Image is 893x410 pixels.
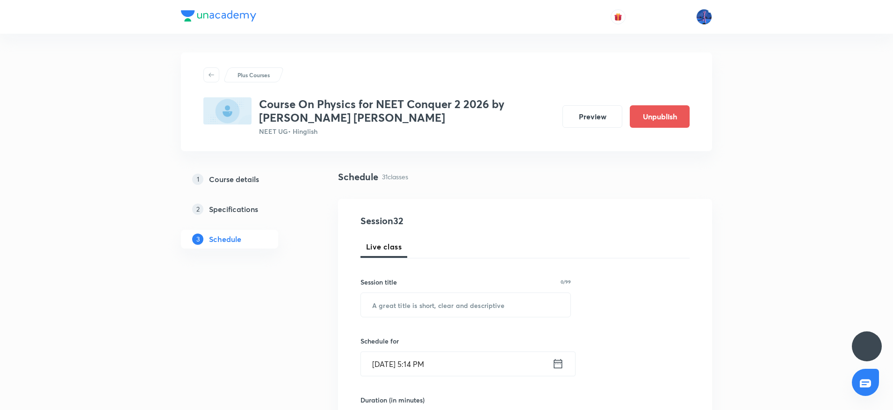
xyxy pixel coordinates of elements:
[181,170,308,189] a: 1Course details
[562,105,622,128] button: Preview
[192,174,203,185] p: 1
[192,204,203,215] p: 2
[209,174,259,185] h5: Course details
[360,277,397,287] h6: Session title
[209,204,258,215] h5: Specifications
[360,336,571,346] h6: Schedule for
[338,170,378,184] h4: Schedule
[209,234,241,245] h5: Schedule
[361,293,570,317] input: A great title is short, clear and descriptive
[360,395,425,405] h6: Duration (in minutes)
[192,234,203,245] p: 3
[861,341,872,352] img: ttu
[181,200,308,219] a: 2Specifications
[360,214,531,228] h4: Session 32
[259,126,555,136] p: NEET UG • Hinglish
[181,10,256,22] img: Company Logo
[614,13,622,21] img: avatar
[181,10,256,24] a: Company Logo
[696,9,712,25] img: Mahesh Bhat
[382,172,408,182] p: 31 classes
[238,71,270,79] p: Plus Courses
[630,105,690,128] button: Unpublish
[203,97,252,124] img: D4AAD202-C17C-41D3-AAB8-2F3D5B88EEE9_plus.png
[611,9,626,24] button: avatar
[259,97,555,124] h3: Course On Physics for NEET Conquer 2 2026 by [PERSON_NAME] [PERSON_NAME]
[366,241,402,252] span: Live class
[561,279,571,284] p: 0/99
